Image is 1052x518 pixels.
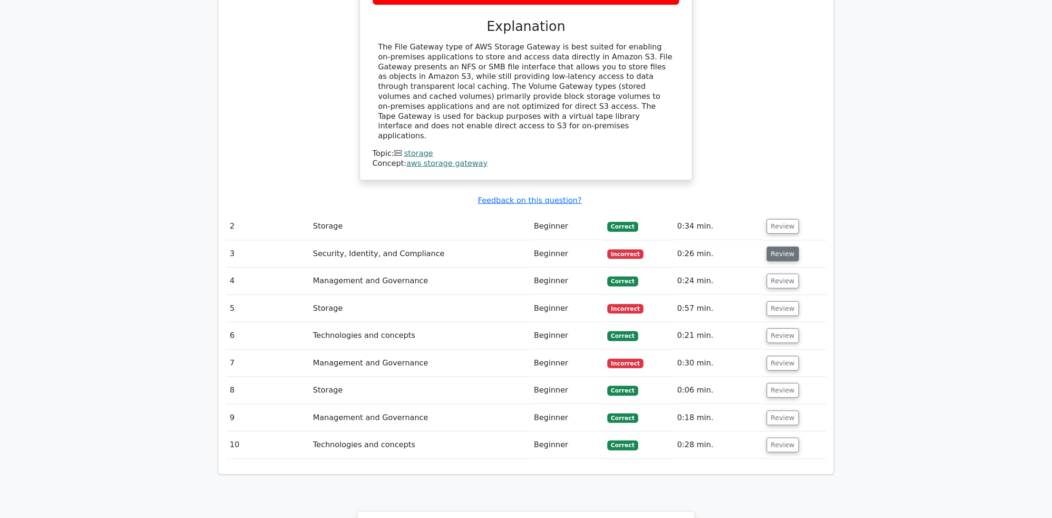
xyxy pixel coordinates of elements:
span: Correct [607,331,638,341]
button: Review [767,411,799,425]
td: 3 [226,240,309,268]
td: 0:06 min. [673,377,763,404]
span: Incorrect [607,304,644,314]
td: Storage [309,377,530,404]
div: Topic: [372,149,680,159]
td: 0:30 min. [673,350,763,377]
td: 4 [226,268,309,295]
span: Incorrect [607,359,644,368]
td: Beginner [530,404,604,432]
td: Management and Governance [309,350,530,377]
td: Management and Governance [309,268,530,295]
button: Review [767,328,799,343]
td: Beginner [530,432,604,459]
button: Review [767,247,799,261]
span: Correct [607,386,638,395]
button: Review [767,356,799,371]
div: The File Gateway type of AWS Storage Gateway is best suited for enabling on-premises applications... [378,42,674,141]
td: Beginner [530,377,604,404]
td: 0:28 min. [673,432,763,459]
button: Review [767,274,799,288]
span: Incorrect [607,249,644,259]
td: 10 [226,432,309,459]
button: Review [767,438,799,452]
td: 7 [226,350,309,377]
h3: Explanation [378,19,674,35]
td: 8 [226,377,309,404]
td: Security, Identity, and Compliance [309,240,530,268]
td: 0:34 min. [673,213,763,240]
td: Beginner [530,240,604,268]
a: aws storage gateway [407,159,488,168]
div: Concept: [372,159,680,169]
span: Correct [607,277,638,286]
td: 0:21 min. [673,322,763,349]
td: Technologies and concepts [309,432,530,459]
td: 6 [226,322,309,349]
td: Beginner [530,213,604,240]
button: Review [767,219,799,234]
td: Storage [309,213,530,240]
td: 9 [226,404,309,432]
button: Review [767,383,799,398]
td: 5 [226,295,309,322]
td: Beginner [530,322,604,349]
td: 0:18 min. [673,404,763,432]
td: 0:26 min. [673,240,763,268]
td: 0:57 min. [673,295,763,322]
td: Beginner [530,295,604,322]
span: Correct [607,441,638,450]
span: Correct [607,222,638,231]
td: Storage [309,295,530,322]
td: Beginner [530,268,604,295]
td: Management and Governance [309,404,530,432]
td: 2 [226,213,309,240]
td: 0:24 min. [673,268,763,295]
a: storage [404,149,433,158]
a: Feedback on this question? [478,196,582,205]
td: Beginner [530,350,604,377]
span: Correct [607,413,638,423]
td: Technologies and concepts [309,322,530,349]
button: Review [767,301,799,316]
